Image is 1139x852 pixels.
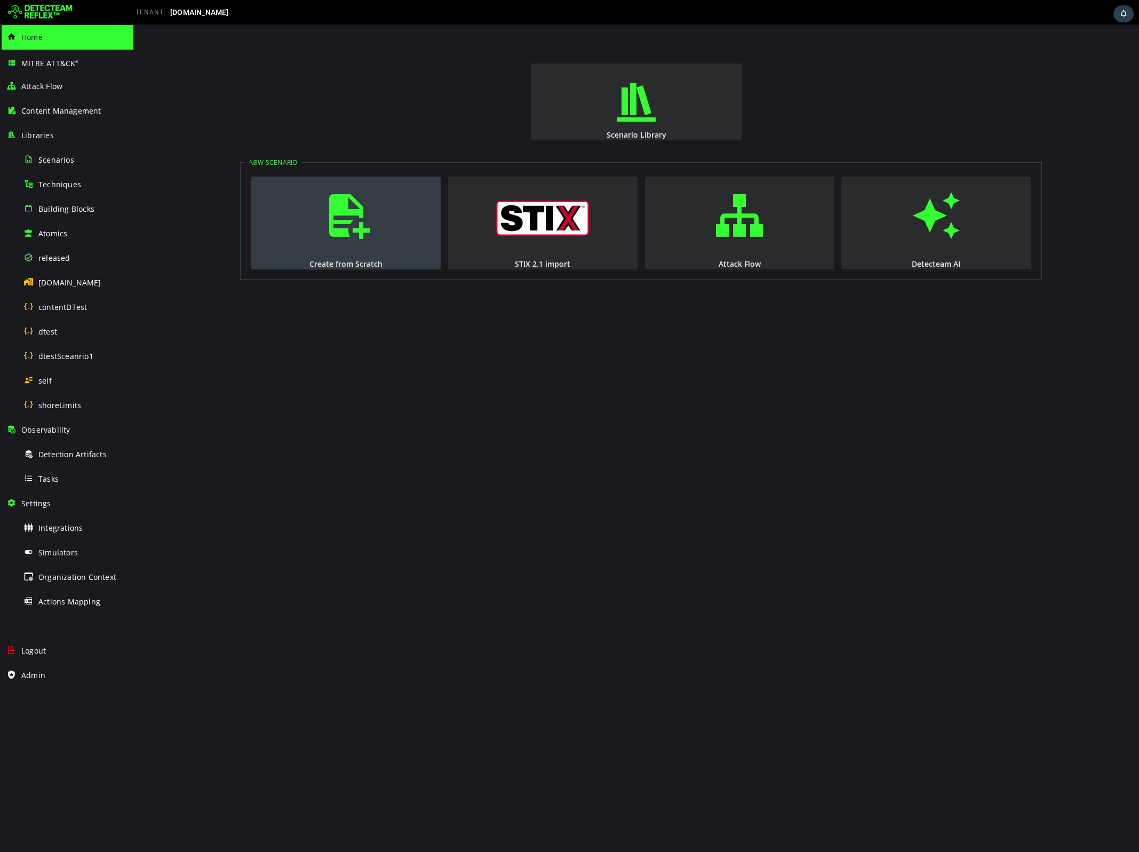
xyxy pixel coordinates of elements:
[38,228,67,238] span: Atomics
[38,204,94,214] span: Building Blocks
[363,176,456,211] img: logo_stix.svg
[38,523,83,533] span: Integrations
[8,4,73,21] img: Detecteam logo
[38,327,57,337] span: dtest
[314,234,505,244] div: STIX 2.1 import
[38,179,81,189] span: Techniques
[38,400,81,410] span: shoreLimits
[1113,5,1134,22] div: Task Notifications
[21,498,51,508] span: Settings
[118,152,307,245] button: Create from Scratch
[38,351,93,361] span: dtestSceanrio1
[21,646,46,656] span: Logout
[21,425,70,435] span: Observability
[38,277,101,288] span: [DOMAIN_NAME]
[38,449,107,459] span: Detection Artifacts
[38,474,59,484] span: Tasks
[315,152,504,245] button: STIX 2.1 import
[38,596,100,607] span: Actions Mapping
[38,547,78,558] span: Simulators
[38,302,87,312] span: contentDTest
[38,376,52,386] span: self
[170,8,229,17] span: [DOMAIN_NAME]
[111,133,168,142] legend: New Scenario
[117,234,308,244] div: Create from Scratch
[21,670,45,680] span: Admin
[707,234,898,244] div: Detecteam AI
[396,105,610,115] div: Scenario Library
[38,253,70,263] span: released
[397,39,609,116] button: Scenario Library
[512,152,701,245] button: Attack Flow
[708,152,897,245] button: Detecteam AI
[38,572,116,582] span: Organization Context
[511,234,702,244] div: Attack Flow
[38,155,74,165] span: Scenarios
